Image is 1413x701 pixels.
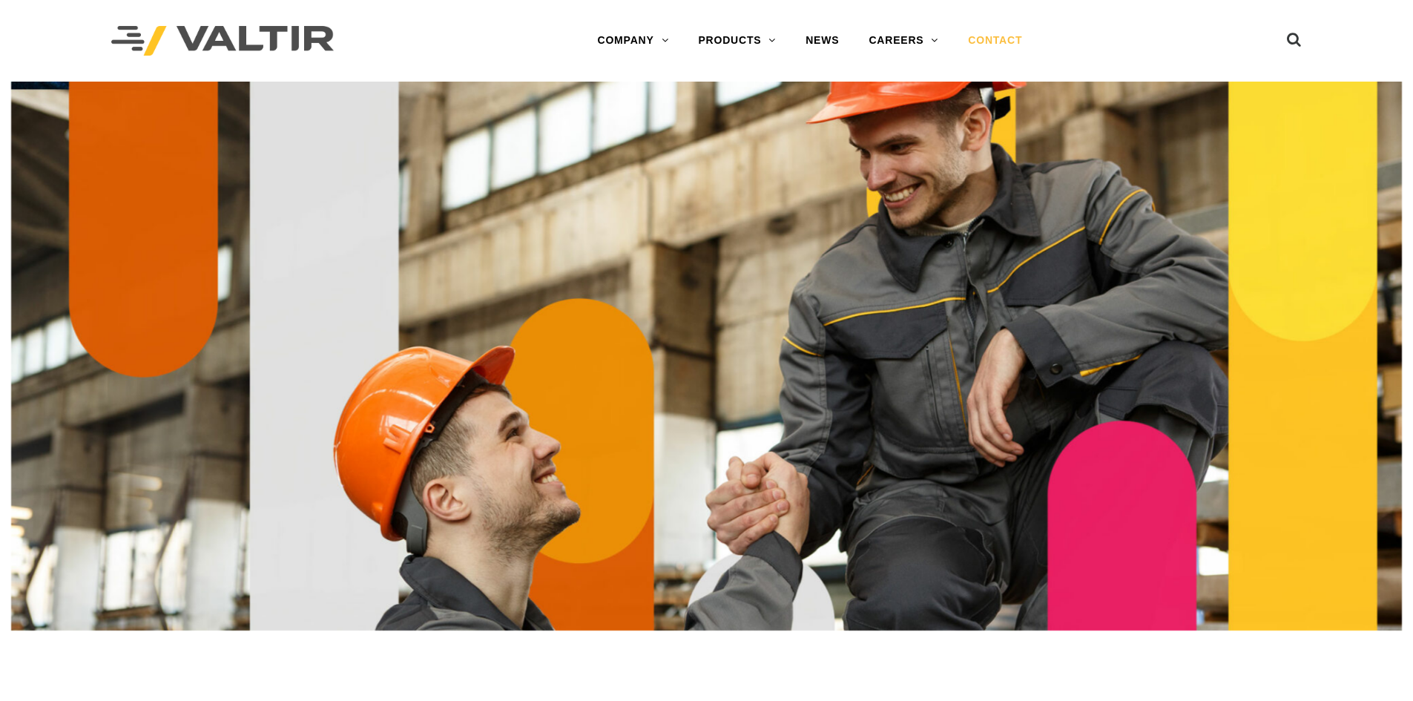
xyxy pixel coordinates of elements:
img: Contact_1 [11,82,1402,631]
img: Valtir [111,26,334,56]
a: CONTACT [953,26,1037,56]
a: CAREERS [854,26,953,56]
a: PRODUCTS [683,26,791,56]
a: NEWS [791,26,854,56]
a: COMPANY [582,26,683,56]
